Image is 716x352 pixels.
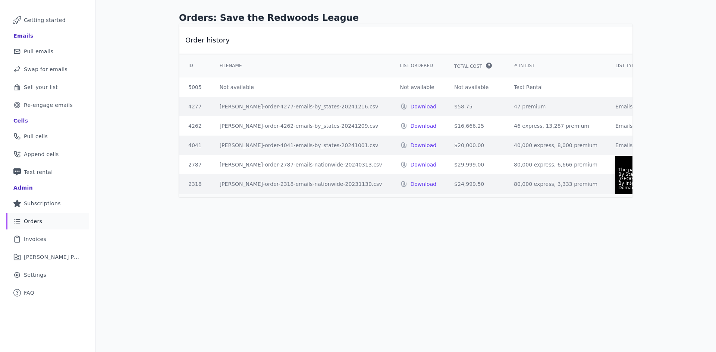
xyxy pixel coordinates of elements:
td: $58.75 [445,97,505,116]
td: [PERSON_NAME]-order-4262-emails-by_states-20241209.csv [211,116,391,136]
a: Swap for emails [6,61,89,77]
a: Text rental [6,164,89,180]
td: Not available [211,77,391,97]
a: Append cells [6,146,89,162]
a: FAQ [6,285,89,301]
p: Not available [400,83,437,91]
span: Re-engage emails [24,101,73,109]
a: Getting started [6,12,89,28]
div: Admin [13,184,33,191]
span: Total Cost [454,63,482,69]
span: Pull emails [24,48,53,55]
th: ID [179,54,211,77]
span: Emails by 1 State 1 Domain [615,122,688,130]
div: Emails [13,32,34,39]
td: 47 premium [505,97,606,116]
td: $16,666.25 [445,116,505,136]
td: 80,000 express, 6,666 premium [505,155,606,174]
a: [PERSON_NAME] Performance [6,249,89,265]
span: Emails by 1 State [615,103,661,110]
td: [PERSON_NAME]-order-2318-emails-nationwide-20231130.csv [211,174,391,194]
a: Invoices [6,231,89,247]
a: Download [411,161,437,168]
td: 2787 [179,155,211,174]
span: Orders [24,218,42,225]
a: Settings [6,267,89,283]
td: 5005 [179,77,211,97]
a: Sell your list [6,79,89,95]
span: Settings [24,271,46,279]
span: Getting started [24,16,66,24]
td: 2318 [179,174,211,194]
td: Not available [445,77,505,97]
td: [PERSON_NAME]-order-4277-emails-by_states-20241216.csv [211,97,391,116]
td: 40,000 express, 8,000 premium [505,136,606,155]
a: Pull cells [6,128,89,145]
td: 4041 [179,136,211,155]
th: List Type [606,54,706,77]
a: Subscriptions [6,195,89,212]
span: Text rental [24,168,53,176]
td: Text Rental [505,77,606,97]
a: Download [411,180,437,188]
td: 46 express, 13,287 premium [505,116,606,136]
td: 4277 [179,97,211,116]
span: [PERSON_NAME] Performance [24,253,80,261]
td: $24,999.50 [445,174,505,194]
td: [PERSON_NAME]-order-4041-emails-by_states-20241001.csv [211,136,391,155]
th: Filename [211,54,391,77]
a: Download [411,122,437,130]
span: Subscriptions [24,200,61,207]
a: Pull emails [6,43,89,60]
span: Emails by 4 States 1 Domain [615,142,691,149]
span: Swap for emails [24,66,67,73]
th: # In List [505,54,606,77]
a: Re-engage emails [6,97,89,113]
th: List Ordered [391,54,446,77]
td: [PERSON_NAME]-order-2787-emails-nationwide-20240313.csv [211,155,391,174]
td: 80,000 express, 3,333 premium [505,174,606,194]
span: FAQ [24,289,34,296]
span: Sell your list [24,83,58,91]
td: $20,000.00 [445,136,505,155]
td: $29,999.00 [445,155,505,174]
span: Invoices [24,235,46,243]
a: Orders [6,213,89,229]
span: Append cells [24,150,59,158]
div: Cells [13,117,28,124]
a: Download [411,142,437,149]
span: Pull cells [24,133,48,140]
h1: Orders: Save the Redwoods League [179,12,632,24]
a: Download [411,103,437,110]
td: 4262 [179,116,211,136]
